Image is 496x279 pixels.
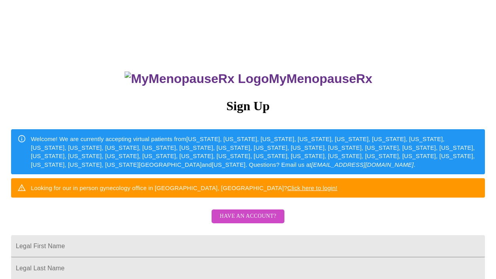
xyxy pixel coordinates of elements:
[31,132,479,172] div: Welcome! We are currently accepting virtual patients from [US_STATE], [US_STATE], [US_STATE], [US...
[220,211,276,221] span: Have an account?
[210,218,286,225] a: Have an account?
[31,181,337,195] div: Looking for our in person gynecology office in [GEOGRAPHIC_DATA], [GEOGRAPHIC_DATA]?
[125,72,269,86] img: MyMenopauseRx Logo
[287,185,337,191] a: Click here to login!
[311,161,414,168] em: [EMAIL_ADDRESS][DOMAIN_NAME]
[212,209,284,223] button: Have an account?
[11,99,485,113] h3: Sign Up
[12,72,485,86] h3: MyMenopauseRx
